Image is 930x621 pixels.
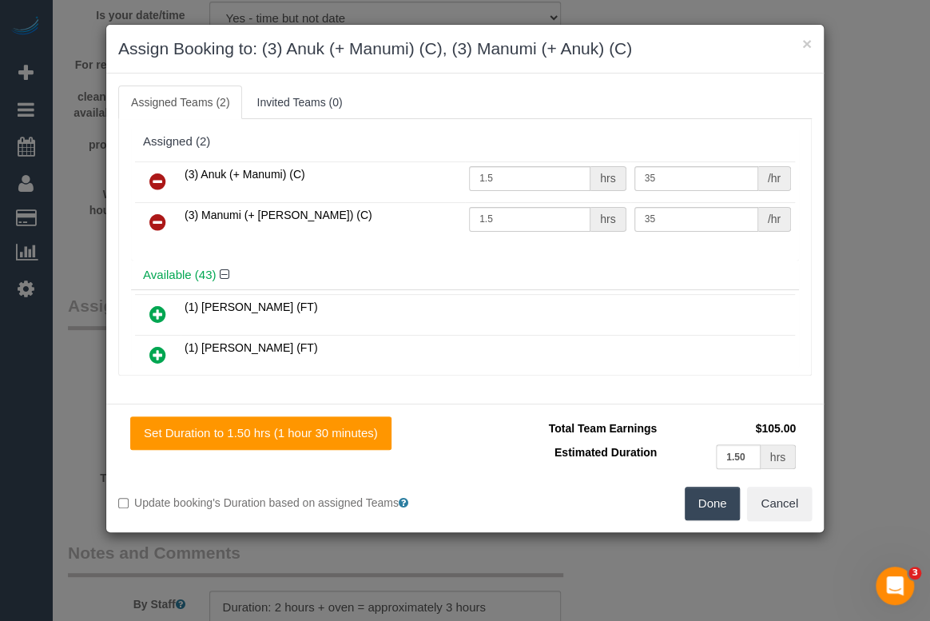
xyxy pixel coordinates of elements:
div: hrs [761,444,796,469]
div: Assigned (2) [143,135,787,149]
h4: Available (43) [143,269,787,282]
div: hrs [590,207,626,232]
a: Invited Teams (0) [244,86,355,119]
div: /hr [758,166,791,191]
td: $105.00 [661,416,800,440]
button: Set Duration to 1.50 hrs (1 hour 30 minutes) [130,416,391,450]
td: Total Team Earnings [477,416,661,440]
iframe: Intercom live chat [876,567,914,605]
span: (1) [PERSON_NAME] (FT) [185,341,317,354]
button: Cancel [747,487,812,520]
span: (3) Manumi (+ [PERSON_NAME]) (C) [185,209,372,221]
div: /hr [758,207,791,232]
span: Estimated Duration [554,446,657,459]
div: hrs [590,166,626,191]
span: (3) Anuk (+ Manumi) (C) [185,168,305,181]
span: 3 [908,567,921,579]
h3: Assign Booking to: (3) Anuk (+ Manumi) (C), (3) Manumi (+ Anuk) (C) [118,37,812,61]
span: (1) [PERSON_NAME] (FT) [185,301,317,313]
label: Update booking's Duration based on assigned Teams [118,495,453,511]
a: Assigned Teams (2) [118,86,242,119]
button: × [802,35,812,52]
button: Done [685,487,741,520]
input: Update booking's Duration based on assigned Teams [118,498,129,508]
